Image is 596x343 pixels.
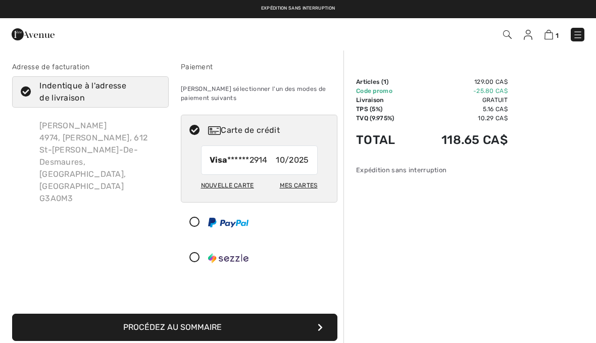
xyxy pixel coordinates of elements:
img: Mes infos [524,30,532,40]
img: Panier d'achat [544,30,553,39]
td: Total [356,123,413,157]
div: [PERSON_NAME] 4974, [PERSON_NAME], 612 St-[PERSON_NAME]-De-Desmaures, [GEOGRAPHIC_DATA], [GEOGRAP... [31,112,169,213]
td: 10.29 CA$ [413,114,508,123]
img: Sezzle [208,253,249,263]
img: PayPal [208,218,249,227]
strong: Visa [210,155,227,165]
td: Gratuit [413,95,508,105]
button: Procédez au sommaire [12,314,337,341]
span: 1 [383,78,386,85]
div: [PERSON_NAME] sélectionner l'un des modes de paiement suivants [181,76,337,111]
td: Code promo [356,86,413,95]
a: 1ère Avenue [12,29,55,38]
div: Expédition sans interruption [356,165,508,175]
td: 5.16 CA$ [413,105,508,114]
img: Carte de crédit [208,126,221,135]
span: 1 [556,32,559,39]
td: 118.65 CA$ [413,123,508,157]
td: -25.80 CA$ [413,86,508,95]
div: Mes cartes [280,177,318,194]
div: Paiement [181,62,337,72]
img: 1ère Avenue [12,24,55,44]
span: 10/2025 [276,154,309,166]
div: Nouvelle carte [201,177,254,194]
img: Menu [573,30,583,40]
td: 129.00 CA$ [413,77,508,86]
div: Carte de crédit [208,124,330,136]
div: Adresse de facturation [12,62,169,72]
td: Articles ( ) [356,77,413,86]
td: Livraison [356,95,413,105]
a: 1 [544,28,559,40]
td: TVQ (9.975%) [356,114,413,123]
img: Recherche [503,30,512,39]
div: Indentique à l'adresse de livraison [39,80,154,104]
td: TPS (5%) [356,105,413,114]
